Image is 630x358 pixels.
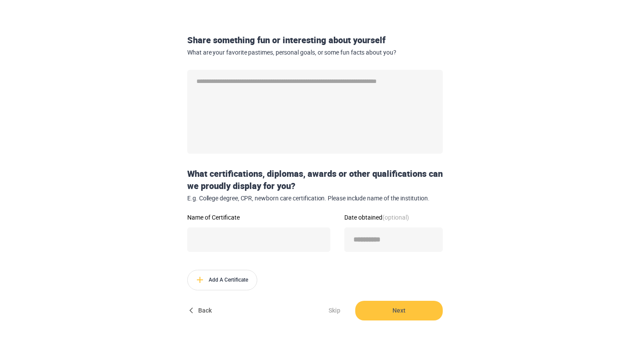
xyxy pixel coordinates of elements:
[184,34,446,56] div: Share something fun or interesting about yourself
[188,270,257,290] span: Add A Certificate
[187,270,257,290] button: Add A Certificate
[184,168,446,202] div: What certifications, diplomas, awards or other qualifications can we proudly display for you?
[187,195,443,202] span: E.g. College degree, CPR, newborn care certification. Please include name of the institution.
[320,301,348,320] button: Skip
[344,213,409,221] span: Date obtained
[187,214,330,220] label: Name of Certificate
[382,213,409,221] strong: (optional)
[187,49,443,56] span: What are your favorite pastimes, personal goals, or some fun facts about you?
[187,301,215,320] button: Back
[355,301,443,320] button: Next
